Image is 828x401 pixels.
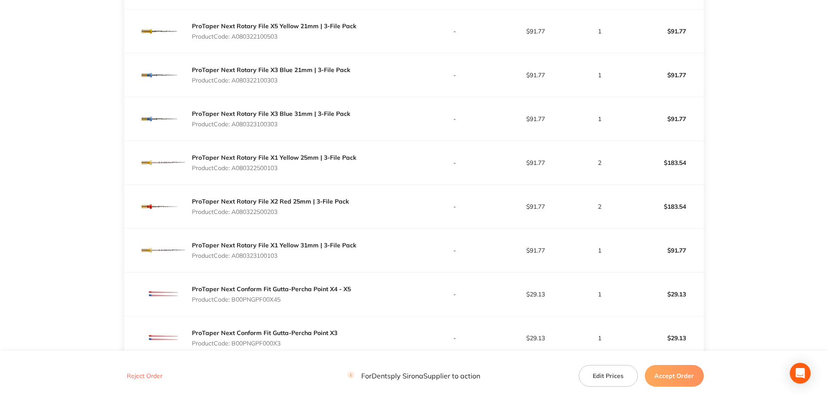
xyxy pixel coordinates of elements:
p: 1 [577,335,622,342]
button: Accept Order [645,365,704,387]
p: - [414,291,495,298]
a: ProTaper Next Rotary File X3 Blue 21mm | 3-File Pack [192,66,350,74]
p: $29.13 [495,335,576,342]
p: Product Code: A080322500203 [192,208,349,215]
a: ProTaper Next Rotary File X1 Yellow 25mm | 3-File Pack [192,154,356,161]
img: dnp0eWhscg [142,229,185,272]
p: $183.54 [623,196,703,217]
p: - [414,72,495,79]
p: Product Code: B00PNGPF00X45 [192,296,351,303]
a: ProTaper Next Rotary File X3 Blue 31mm | 3-File Pack [192,110,350,118]
p: $91.77 [495,247,576,254]
p: $91.77 [623,108,703,129]
p: 1 [577,291,622,298]
p: $29.13 [623,328,703,348]
p: $91.77 [495,28,576,35]
p: $29.13 [623,284,703,305]
p: Product Code: B00PNGPF000X3 [192,340,337,347]
p: Product Code: A080322500103 [192,164,356,171]
p: $91.77 [623,240,703,261]
p: 2 [577,203,622,210]
img: b3Juczc5dw [142,185,185,228]
a: ProTaper Next Rotary File X1 Yellow 31mm | 3-File Pack [192,241,356,249]
p: Product Code: A080322100503 [192,33,356,40]
p: $91.77 [495,72,576,79]
div: Open Intercom Messenger [790,363,811,384]
p: 1 [577,28,622,35]
img: Yjh0aG9seA [142,141,185,184]
p: For Dentsply Sirona Supplier to action [347,372,480,380]
p: - [414,203,495,210]
p: Product Code: A080323100303 [192,121,350,128]
img: d2wwdWU0aw [142,10,185,53]
button: Edit Prices [579,365,638,387]
p: $91.77 [495,203,576,210]
p: $183.54 [623,152,703,173]
p: - [414,159,495,166]
p: 1 [577,247,622,254]
p: - [414,28,495,35]
p: Product Code: A080323100103 [192,252,356,259]
p: - [414,335,495,342]
p: $91.77 [495,115,576,122]
a: ProTaper Next Rotary File X5 Yellow 21mm | 3-File Pack [192,22,356,30]
img: bW9tYW82eg [142,316,185,360]
a: ProTaper Next Rotary File X2 Red 25mm | 3-File Pack [192,197,349,205]
p: 2 [577,159,622,166]
p: $29.13 [495,291,576,298]
p: 1 [577,72,622,79]
p: 1 [577,115,622,122]
img: MXhrYnJvZA [142,97,185,141]
img: cXpxNmhrYg [142,53,185,97]
p: $91.77 [623,65,703,85]
p: Product Code: A080322100303 [192,77,350,84]
p: $91.77 [623,21,703,42]
button: Reject Order [124,372,165,380]
p: $91.77 [495,159,576,166]
a: ProTaper Next Conform Fit Gutta-Percha Point X3 [192,329,337,337]
p: - [414,115,495,122]
a: ProTaper Next Conform Fit Gutta-Percha Point X4 - X5 [192,285,351,293]
img: c3U0MHB4YQ [142,273,185,316]
p: - [414,247,495,254]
